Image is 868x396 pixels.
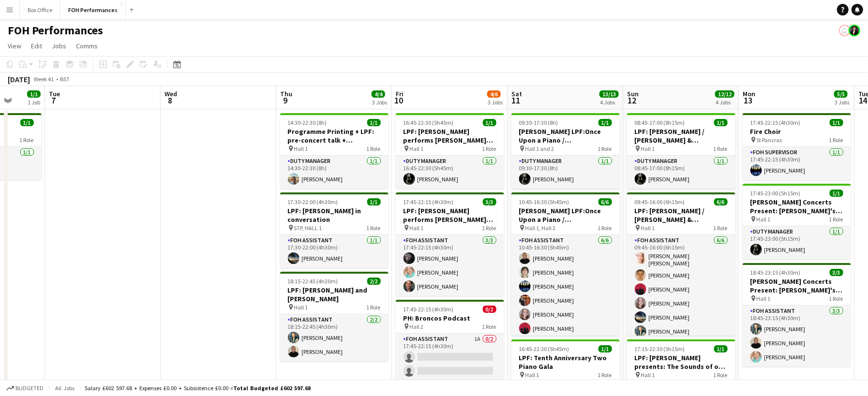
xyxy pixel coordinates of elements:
[8,23,103,38] h1: FOH Performances
[76,42,98,50] span: Comms
[8,42,21,50] span: View
[72,40,102,52] a: Comms
[4,40,25,52] a: View
[839,25,851,36] app-user-avatar: Visitor Services
[52,42,66,50] span: Jobs
[5,383,45,394] button: Budgeted
[48,40,70,52] a: Jobs
[53,384,76,392] span: All jobs
[31,42,42,50] span: Edit
[849,25,860,36] app-user-avatar: Lexi Clare
[20,0,60,19] button: Box Office
[27,40,46,52] a: Edit
[60,75,70,83] div: BST
[60,0,126,19] button: FOH Performances
[15,385,44,392] span: Budgeted
[8,74,30,84] div: [DATE]
[233,384,311,392] span: Total Budgeted £602 597.68
[85,384,311,392] div: Salary £602 597.68 + Expenses £0.00 + Subsistence £0.00 =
